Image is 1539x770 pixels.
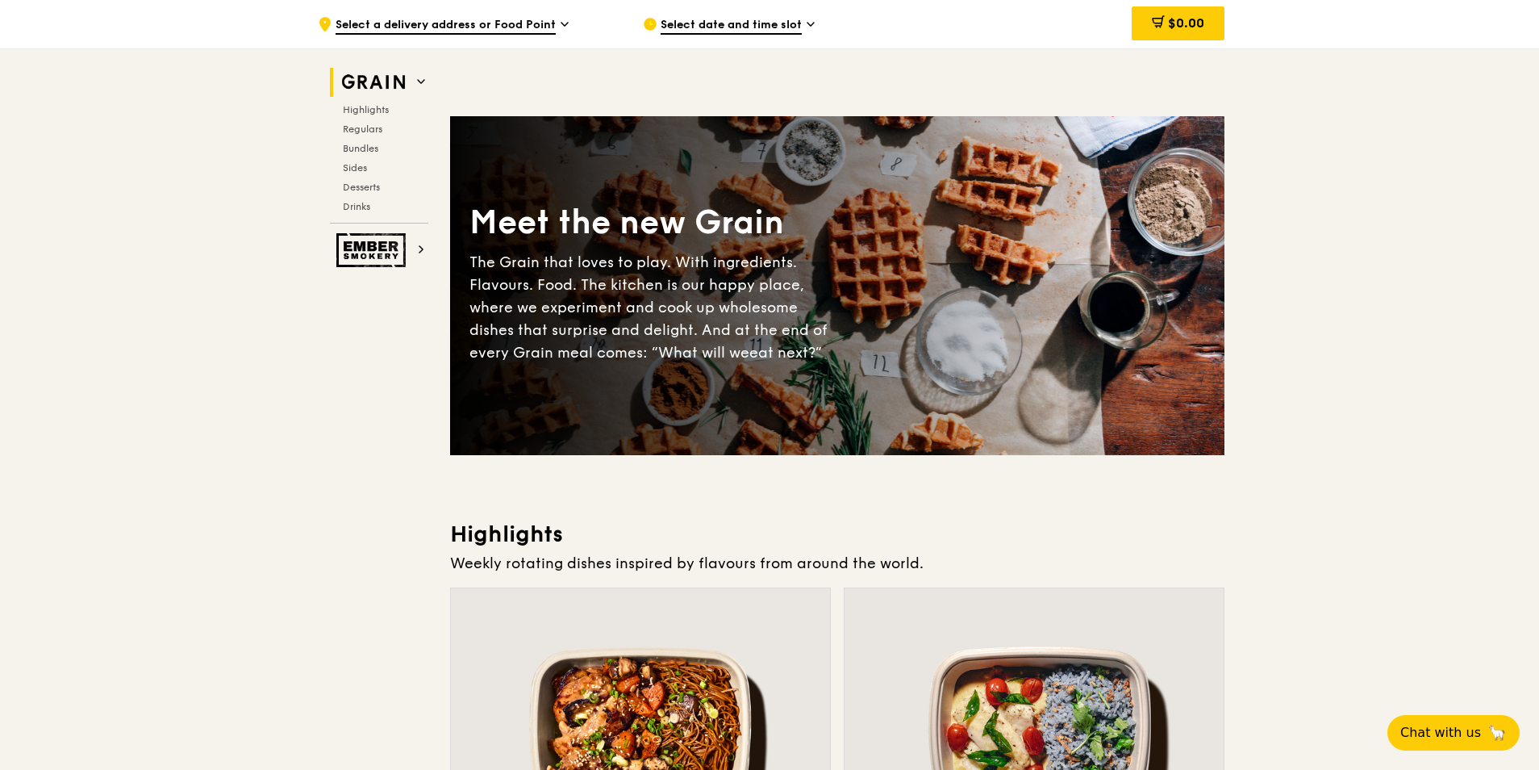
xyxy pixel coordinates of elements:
[336,17,556,35] span: Select a delivery address or Food Point
[343,162,367,174] span: Sides
[1487,723,1507,743] span: 🦙
[749,344,822,362] span: eat next?”
[343,123,382,135] span: Regulars
[343,182,380,193] span: Desserts
[1168,15,1204,31] span: $0.00
[469,201,837,245] div: Meet the new Grain
[343,143,378,154] span: Bundles
[661,17,802,35] span: Select date and time slot
[343,201,370,212] span: Drinks
[343,104,389,115] span: Highlights
[1400,723,1481,743] span: Chat with us
[450,520,1224,549] h3: Highlights
[1387,715,1520,751] button: Chat with us🦙
[336,233,411,267] img: Ember Smokery web logo
[469,251,837,364] div: The Grain that loves to play. With ingredients. Flavours. Food. The kitchen is our happy place, w...
[450,552,1224,575] div: Weekly rotating dishes inspired by flavours from around the world.
[336,68,411,97] img: Grain web logo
